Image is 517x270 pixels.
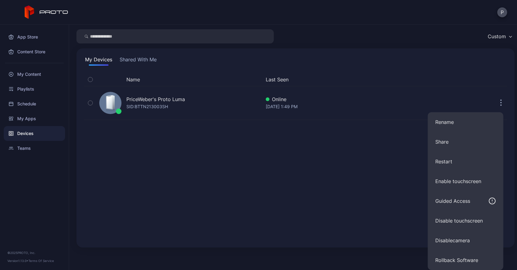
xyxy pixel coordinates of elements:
button: Custom [485,29,515,43]
button: Guided Access [428,191,503,211]
div: Online [266,96,429,103]
div: PriceWeber's Proto Luma [126,96,185,103]
a: Content Store [4,44,65,59]
button: Rename [428,112,503,132]
a: Terms Of Service [28,259,54,263]
a: App Store [4,30,65,44]
a: Teams [4,141,65,156]
button: Shared With Me [118,56,158,66]
button: Share [428,132,503,152]
a: My Content [4,67,65,82]
div: Guided Access [435,197,470,205]
button: Enable touchscreen [428,171,503,191]
button: Restart [428,152,503,171]
a: Schedule [4,96,65,111]
button: Last Seen [266,76,427,83]
div: [DATE] 1:49 PM [266,103,429,110]
div: © 2025 PROTO, Inc. [7,250,61,255]
div: SID: BTTN213003SH [126,103,168,110]
div: Options [495,76,507,83]
a: My Apps [4,111,65,126]
div: Update Device [432,76,487,83]
span: Version 1.13.0 • [7,259,28,263]
a: Playlists [4,82,65,96]
div: Custom [488,33,506,39]
button: P [497,7,507,17]
button: Name [126,76,140,83]
button: Disablecamera [428,231,503,250]
button: Disable touchscreen [428,211,503,231]
button: Rollback Software [428,250,503,270]
button: My Devices [84,56,113,66]
a: Devices [4,126,65,141]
